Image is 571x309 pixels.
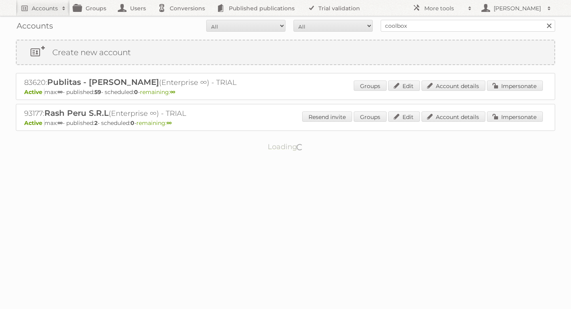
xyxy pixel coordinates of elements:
[492,4,543,12] h2: [PERSON_NAME]
[130,119,134,127] strong: 0
[24,108,302,119] h2: 93177: (Enterprise ∞) - TRIAL
[424,4,464,12] h2: More tools
[243,139,329,155] p: Loading
[422,111,485,122] a: Account details
[24,119,44,127] span: Active
[487,81,543,91] a: Impersonate
[47,77,159,87] span: Publitas - [PERSON_NAME]
[44,108,109,118] span: Rash Peru S.R.L
[17,40,554,64] a: Create new account
[134,88,138,96] strong: 0
[487,111,543,122] a: Impersonate
[302,111,352,122] a: Resend invite
[57,88,63,96] strong: ∞
[94,119,98,127] strong: 2
[57,119,63,127] strong: ∞
[388,81,420,91] a: Edit
[24,77,302,88] h2: 83620: (Enterprise ∞) - TRIAL
[170,88,175,96] strong: ∞
[94,88,101,96] strong: 59
[32,4,58,12] h2: Accounts
[422,81,485,91] a: Account details
[354,81,387,91] a: Groups
[24,119,547,127] p: max: - published: - scheduled: -
[24,88,44,96] span: Active
[140,88,175,96] span: remaining:
[24,88,547,96] p: max: - published: - scheduled: -
[136,119,172,127] span: remaining:
[354,111,387,122] a: Groups
[167,119,172,127] strong: ∞
[388,111,420,122] a: Edit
